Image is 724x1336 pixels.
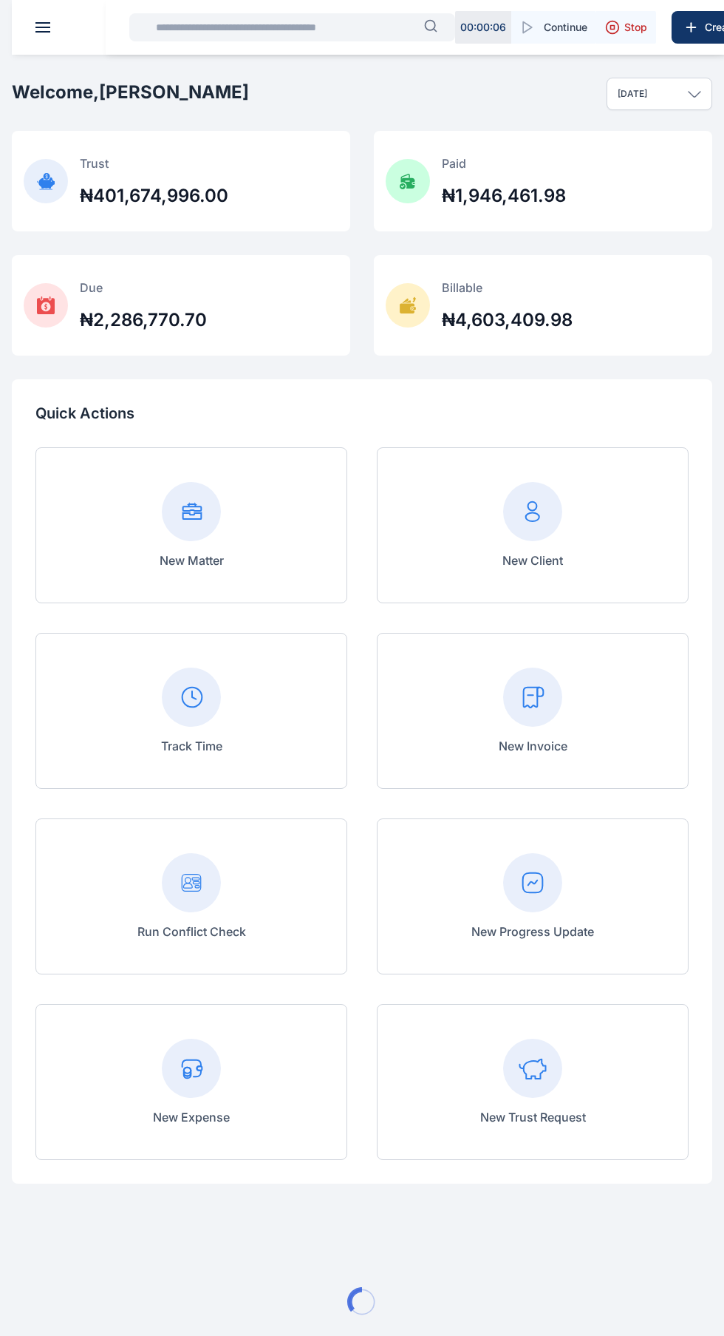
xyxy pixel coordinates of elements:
[618,88,647,100] p: [DATE]
[442,184,566,208] h2: ₦1,946,461.98
[80,279,207,296] p: Due
[480,1108,586,1126] p: New Trust Request
[624,20,647,35] span: Stop
[596,11,656,44] button: Stop
[12,81,249,104] h2: Welcome, [PERSON_NAME]
[511,11,596,44] button: Continue
[544,20,587,35] span: Continue
[471,923,594,940] p: New Progress Update
[160,552,224,569] p: New Matter
[460,20,506,35] p: 00 : 00 : 06
[153,1108,230,1126] p: New Expense
[442,279,573,296] p: Billable
[137,923,246,940] p: Run Conflict Check
[80,155,228,172] p: Trust
[502,552,563,569] p: New Client
[442,308,573,332] h2: ₦4,603,409.98
[442,155,566,172] p: Paid
[80,184,228,208] h2: ₦401,674,996.00
[499,737,567,755] p: New Invoice
[35,403,689,424] p: Quick Actions
[80,308,207,332] h2: ₦2,286,770.70
[161,737,222,755] p: Track Time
